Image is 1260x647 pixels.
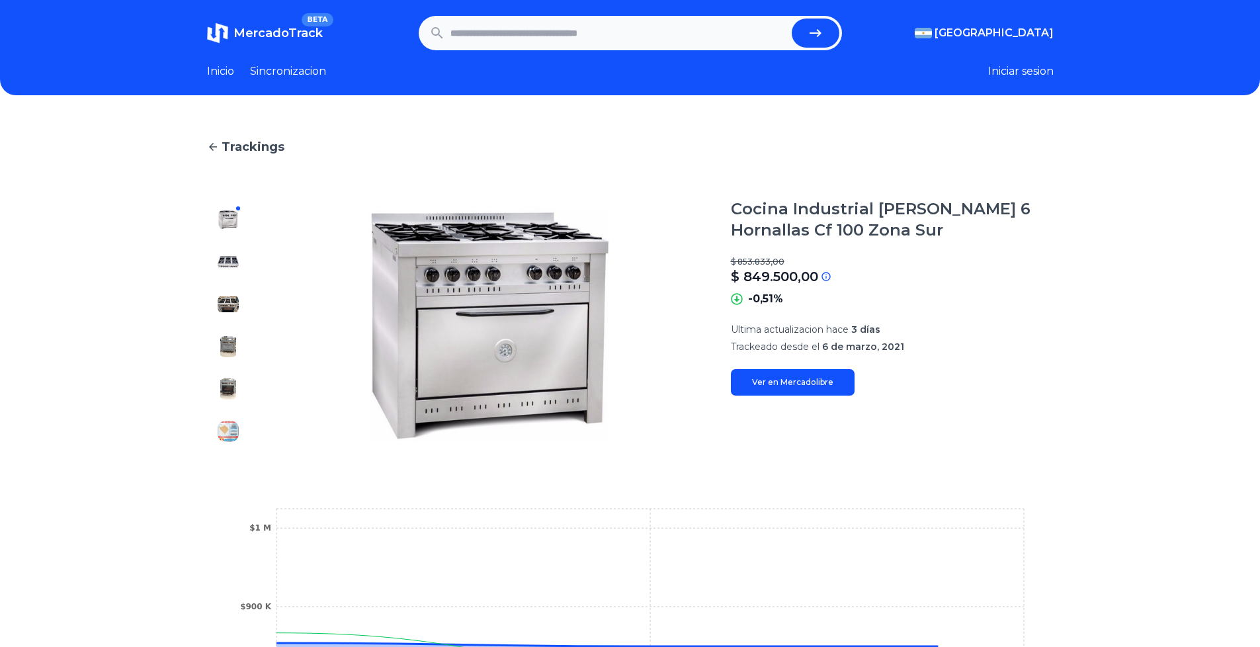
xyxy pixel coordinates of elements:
img: Cocina Industrial Corbelli 6 Hornallas Cf 100 Zona Sur [218,294,239,315]
span: 3 días [851,323,880,335]
img: Cocina Industrial Corbelli 6 Hornallas Cf 100 Zona Sur [276,198,704,453]
tspan: $900 K [240,602,272,611]
a: Ver en Mercadolibre [731,369,855,396]
p: $ 853.833,00 [731,257,1054,267]
span: [GEOGRAPHIC_DATA] [935,25,1054,41]
a: MercadoTrackBETA [207,22,323,44]
span: 6 de marzo, 2021 [822,341,904,353]
img: MercadoTrack [207,22,228,44]
h1: Cocina Industrial [PERSON_NAME] 6 Hornallas Cf 100 Zona Sur [731,198,1054,241]
a: Sincronizacion [250,64,326,79]
img: Cocina Industrial Corbelli 6 Hornallas Cf 100 Zona Sur [218,421,239,442]
p: -0,51% [748,291,783,307]
a: Trackings [207,138,1054,156]
img: Argentina [915,28,932,38]
img: Cocina Industrial Corbelli 6 Hornallas Cf 100 Zona Sur [218,251,239,273]
span: Trackings [222,138,284,156]
span: MercadoTrack [233,26,323,40]
span: BETA [302,13,333,26]
img: Cocina Industrial Corbelli 6 Hornallas Cf 100 Zona Sur [218,209,239,230]
img: Cocina Industrial Corbelli 6 Hornallas Cf 100 Zona Sur [218,378,239,400]
button: Iniciar sesion [988,64,1054,79]
button: [GEOGRAPHIC_DATA] [915,25,1054,41]
tspan: $1 M [249,523,271,533]
img: Cocina Industrial Corbelli 6 Hornallas Cf 100 Zona Sur [218,336,239,357]
span: Trackeado desde el [731,341,819,353]
p: $ 849.500,00 [731,267,818,286]
span: Ultima actualizacion hace [731,323,849,335]
a: Inicio [207,64,234,79]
